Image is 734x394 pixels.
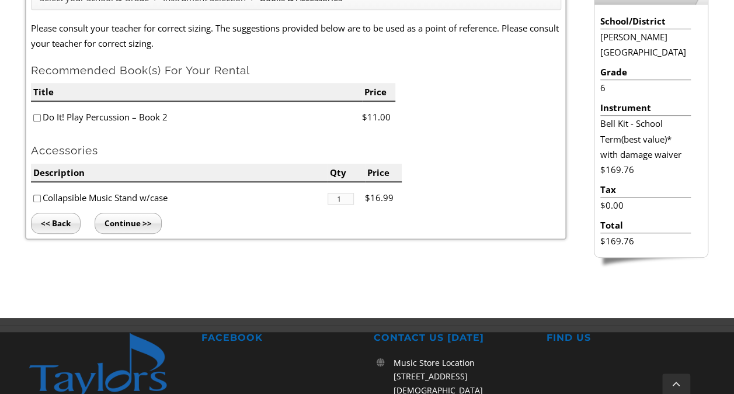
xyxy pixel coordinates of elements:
[600,233,691,248] li: $169.76
[362,102,395,133] li: $11.00
[95,213,162,234] input: Continue >>
[31,143,561,158] h2: Accessories
[31,213,81,234] input: << Back
[600,13,691,29] li: School/District
[365,182,402,213] li: $16.99
[594,258,708,268] img: sidebar-footer.png
[600,182,691,198] li: Tax
[31,182,328,213] li: Collapsible Music Stand w/case
[201,332,360,344] h2: FACEBOOK
[31,102,362,133] li: Do It! Play Percussion – Book 2
[31,83,362,102] li: Title
[600,80,691,95] li: 6
[600,29,691,60] li: [PERSON_NAME][GEOGRAPHIC_DATA]
[31,20,561,51] p: Please consult your teacher for correct sizing. The suggestions provided below are to be used as ...
[600,217,691,233] li: Total
[600,198,691,213] li: $0.00
[362,83,395,102] li: Price
[31,63,561,78] h2: Recommended Book(s) For Your Rental
[600,64,691,80] li: Grade
[365,164,402,182] li: Price
[31,164,328,182] li: Description
[328,164,365,182] li: Qty
[374,332,533,344] h2: CONTACT US [DATE]
[600,116,691,177] li: Bell Kit - School Term(best value)* with damage waiver $169.76
[546,332,705,344] h2: FIND US
[600,100,691,116] li: Instrument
